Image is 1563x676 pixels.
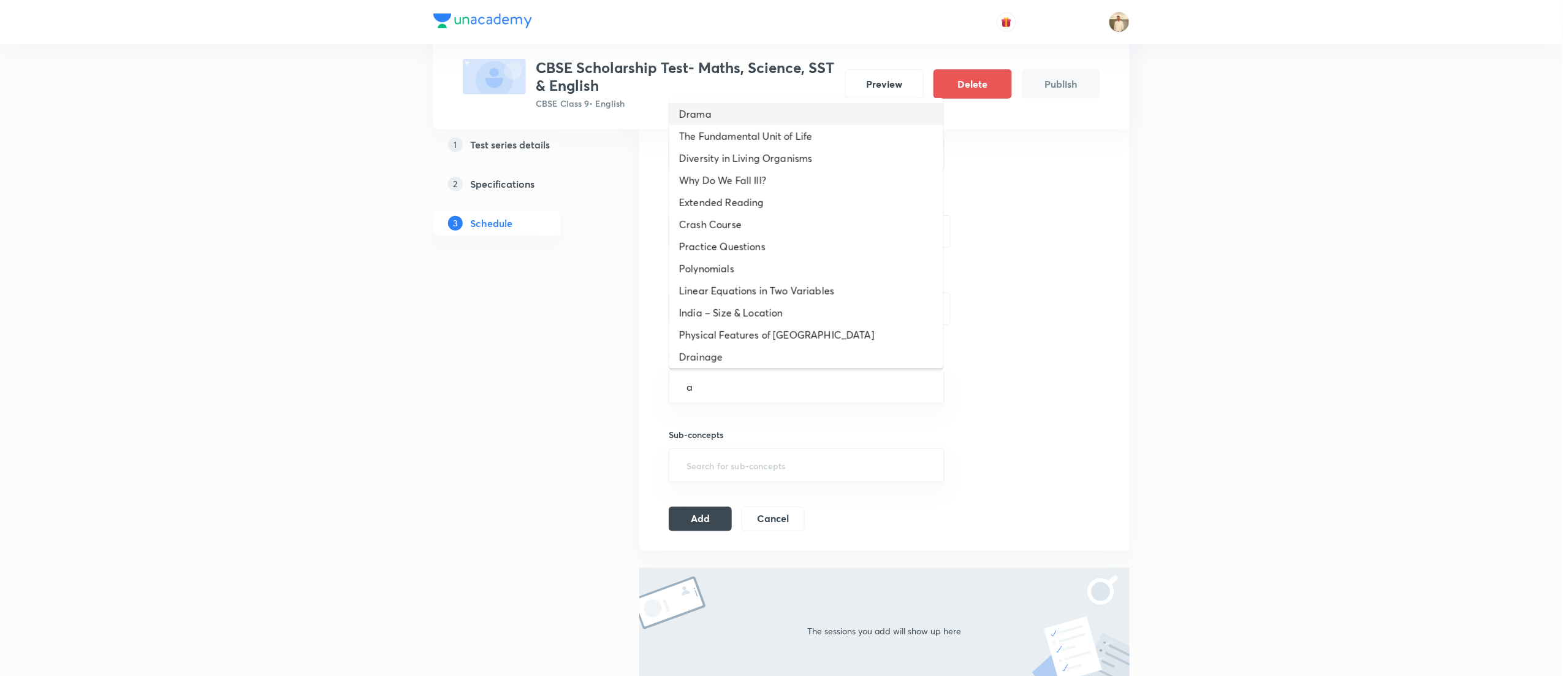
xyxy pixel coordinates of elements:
[669,191,943,213] li: Extended Reading
[669,195,945,208] h6: Schedule for
[669,125,943,147] li: The Fundamental Unit of Life
[669,258,943,280] li: Polynomials
[669,213,943,236] li: Crash Course
[669,350,945,363] h6: Concepts
[1109,12,1130,33] img: Chandrakant Deshmukh
[934,69,1012,99] button: Delete
[669,428,945,441] h6: Sub-concepts
[669,324,943,346] li: Physical Features of [GEOGRAPHIC_DATA]
[433,13,532,28] img: Company Logo
[639,624,1130,637] p: The sessions you add will show up here
[639,575,708,631] img: modEmptyLeft.svg
[845,69,924,99] button: Preview
[1022,69,1100,99] button: Publish
[937,385,940,388] button: Close
[669,103,943,125] li: Drama
[433,13,532,31] a: Company Logo
[463,59,526,94] img: fallback-thumbnail.png
[684,375,929,398] input: Search for concepts
[669,236,943,258] li: Practice Questions
[997,12,1016,32] button: avatar
[536,97,835,110] p: CBSE Class 9 • English
[669,280,943,302] li: Linear Equations in Two Variables
[448,215,463,230] p: 3
[470,215,512,230] h5: Schedule
[669,507,732,531] button: Add
[470,176,534,191] h5: Specifications
[669,346,943,368] li: Drainage
[1001,17,1012,28] img: avatar
[536,59,835,94] h3: CBSE Scholarship Test- Maths, Science, SST & English
[433,132,600,156] a: 1Test series details
[433,171,600,196] a: 2Specifications
[448,176,463,191] p: 2
[470,137,550,152] h5: Test series details
[669,368,943,390] li: Climate
[669,169,943,191] li: Why Do We Fall Ill?
[669,302,943,324] li: India – Size & Location
[684,454,929,477] input: Search for sub-concepts
[669,272,753,285] h6: Duration (in minutes)
[448,137,463,152] p: 1
[669,147,943,169] li: Diversity in Living Organisms
[742,507,805,531] button: Cancel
